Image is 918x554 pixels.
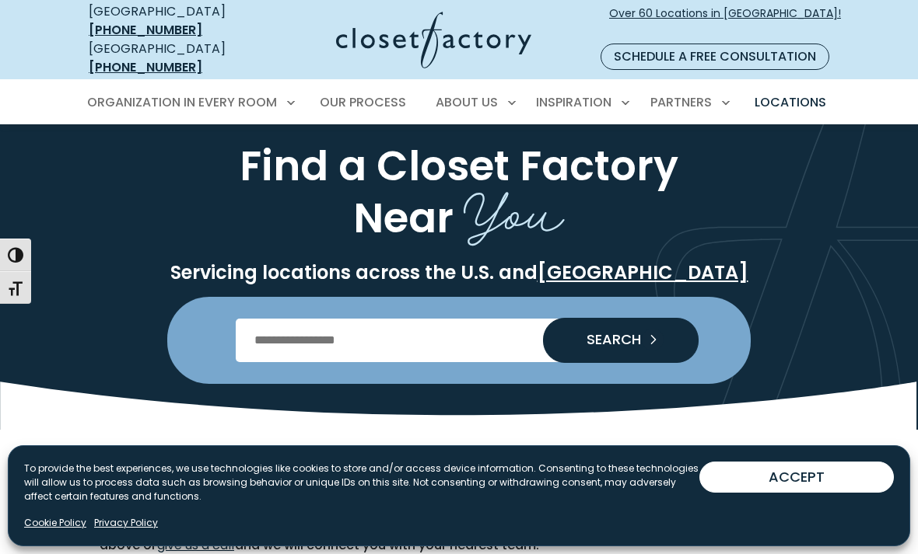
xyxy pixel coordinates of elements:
[89,58,202,76] a: [PHONE_NUMBER]
[87,93,277,111] span: Organization in Every Room
[464,166,565,250] span: You
[538,260,748,285] a: [GEOGRAPHIC_DATA]
[244,441,674,481] span: 60+ Locations, Coast to Coast
[336,12,531,68] img: Closet Factory Logo
[94,516,158,530] a: Privacy Policy
[536,93,611,111] span: Inspiration
[755,93,826,111] span: Locations
[574,333,641,347] span: SEARCH
[601,44,829,70] a: Schedule a Free Consultation
[353,190,454,246] span: Near
[24,462,699,503] p: To provide the best experiences, we use technologies like cookies to store and/or access device i...
[76,81,842,124] nav: Primary Menu
[650,93,712,111] span: Partners
[100,261,818,284] p: Servicing locations across the U.S. and
[699,462,894,493] button: ACCEPT
[89,21,202,39] a: [PHONE_NUMBER]
[543,318,699,363] button: Search our Nationwide Locations
[89,40,258,77] div: [GEOGRAPHIC_DATA]
[436,93,498,111] span: About Us
[320,93,406,111] span: Our Process
[236,319,683,362] input: Enter Postal Code
[24,516,86,530] a: Cookie Policy
[240,138,678,194] span: Find a Closet Factory
[89,2,258,40] div: [GEOGRAPHIC_DATA]
[609,5,841,38] span: Over 60 Locations in [GEOGRAPHIC_DATA]!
